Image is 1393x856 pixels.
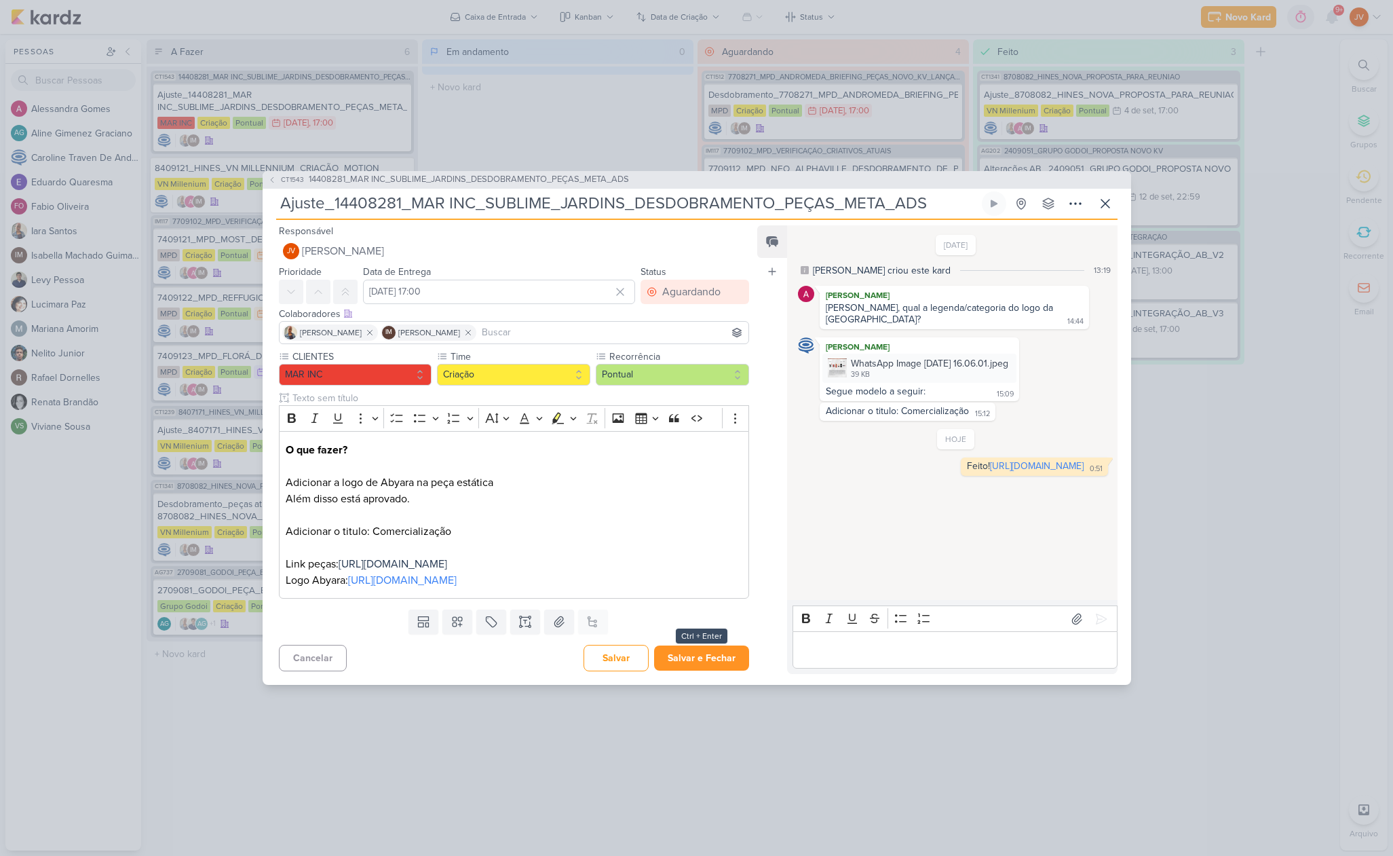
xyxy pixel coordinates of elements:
[990,460,1084,472] a: [URL][DOMAIN_NAME]
[596,364,749,386] button: Pontual
[398,327,460,339] span: [PERSON_NAME]
[676,629,727,644] div: Ctrl + Enter
[286,474,742,491] p: Adicionar a logo de Abyara na peça estática
[479,324,746,341] input: Buscar
[967,460,1084,472] div: Feito!
[290,391,750,405] input: Texto sem título
[309,173,629,187] span: 14408281_MAR INC_SUBLIME_JARDINS_DESDOBRAMENTO_PEÇAS_META_ADS
[798,337,814,354] img: Caroline Traven De Andrade
[997,389,1014,400] div: 15:09
[641,266,666,278] label: Status
[793,631,1117,669] div: Editor editing area: main
[813,263,951,278] div: [PERSON_NAME] criou este kard
[300,327,362,339] span: [PERSON_NAME]
[279,307,750,321] div: Colaboradores
[279,174,306,185] span: CT1543
[793,606,1117,632] div: Editor toolbar
[286,491,742,572] p: Além disso está aprovado. Adicionar o titulo: Comercialização Link peças:
[822,289,1086,302] div: [PERSON_NAME]
[1090,464,1103,474] div: 0:51
[279,405,750,432] div: Editor toolbar
[363,266,431,278] label: Data de Entrega
[363,280,636,304] input: Select a date
[828,358,847,377] img: ZF8tep0dBV8YJkGFi5KWu5i3l6IDPtDqakl9Bd92.jpg
[287,248,295,255] p: JV
[826,386,926,397] div: Segue modelo a seguir:
[822,354,1016,383] div: WhatsApp Image 2025-09-12 at 16.06.01.jpeg
[284,326,297,339] img: Iara Santos
[279,431,750,599] div: Editor editing area: main
[302,243,384,259] span: [PERSON_NAME]
[279,266,322,278] label: Prioridade
[286,572,742,589] p: Logo Abyara:
[268,173,629,187] button: CT1543 14408281_MAR INC_SUBLIME_JARDINS_DESDOBRAMENTO_PEÇAS_META_ADS
[584,645,649,671] button: Salvar
[826,302,1056,325] div: [PERSON_NAME], qual a legenda/categoria do logo da [GEOGRAPHIC_DATA]?
[437,364,590,386] button: Criação
[654,646,749,671] button: Salvar e Fechar
[989,198,999,209] div: Ligar relógio
[641,280,749,304] button: Aguardando
[662,284,721,300] div: Aguardando
[798,286,814,302] img: Alessandra Gomes
[449,350,590,364] label: Time
[1067,316,1084,327] div: 14:44
[286,443,347,457] strong: O que fazer?
[348,574,457,587] a: [URL][DOMAIN_NAME]
[851,356,1008,371] div: WhatsApp Image [DATE] 16.06.01.jpeg
[826,405,969,417] div: Adicionar o titulo: Comercialização
[1094,264,1111,276] div: 13:19
[385,329,392,336] p: IM
[608,350,749,364] label: Recorrência
[291,350,432,364] label: CLIENTES
[279,645,347,671] button: Cancelar
[279,225,333,237] label: Responsável
[382,326,396,339] div: Isabella Machado Guimarães
[975,409,990,420] div: 15:12
[279,364,432,386] button: MAR INC
[279,239,750,263] button: JV [PERSON_NAME]
[276,191,979,216] input: Kard Sem Título
[339,557,447,571] a: [URL][DOMAIN_NAME]
[283,243,299,259] div: Joney Viana
[851,369,1008,380] div: 39 KB
[822,340,1016,354] div: [PERSON_NAME]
